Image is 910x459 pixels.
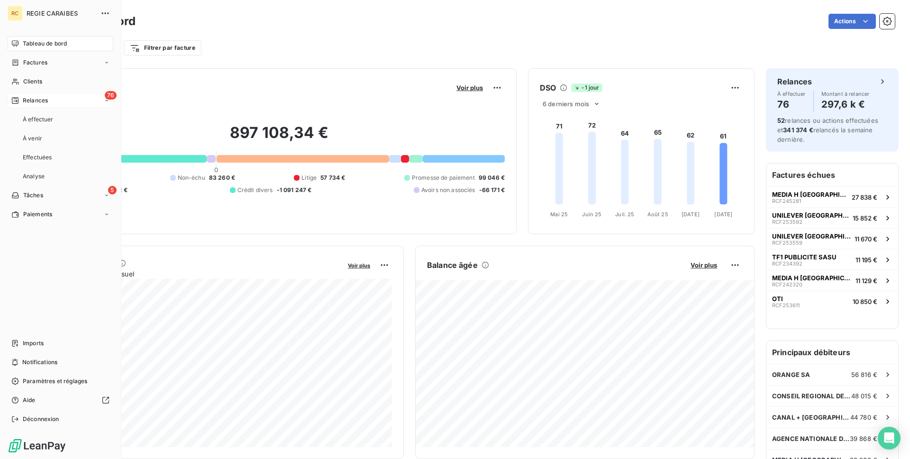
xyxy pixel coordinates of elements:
[454,83,486,92] button: Voir plus
[772,219,802,225] span: RCF253592
[571,83,602,92] span: -1 jour
[54,269,341,279] span: Chiffre d'affaires mensuel
[412,174,475,182] span: Promesse de paiement
[615,211,634,218] tspan: Juil. 25
[691,261,717,269] span: Voir plus
[777,76,812,87] h6: Relances
[851,371,877,378] span: 56 816 €
[772,282,802,287] span: RCF242320
[214,166,218,174] span: 0
[277,186,312,194] span: -1 091 247 €
[647,211,668,218] tspan: Août 25
[23,172,45,181] span: Analyse
[853,214,877,222] span: 15 852 €
[345,261,373,269] button: Voir plus
[777,117,878,143] span: relances ou actions effectuées et relancés la semaine dernière.
[772,303,800,308] span: RCF253611
[772,232,851,240] span: UNILEVER [GEOGRAPHIC_DATA]
[456,84,483,92] span: Voir plus
[777,91,806,97] span: À effectuer
[108,186,117,194] span: 5
[772,413,850,421] span: CANAL + [GEOGRAPHIC_DATA]
[766,186,898,207] button: MEDIA H [GEOGRAPHIC_DATA]RCF24528127 838 €
[821,97,870,112] h4: 297,6 k €
[54,123,505,152] h2: 897 108,34 €
[772,211,849,219] span: UNILEVER [GEOGRAPHIC_DATA]
[772,295,783,303] span: OTI
[23,134,42,143] span: À venir
[320,174,345,182] span: 57 734 €
[23,58,47,67] span: Factures
[766,341,898,364] h6: Principaux débiteurs
[783,126,813,134] span: 341 374 €
[850,413,877,421] span: 44 780 €
[777,117,785,124] span: 52
[772,198,801,204] span: RCF245281
[23,77,42,86] span: Clients
[427,259,478,271] h6: Balance âgée
[23,396,36,404] span: Aide
[772,435,850,442] span: AGENCE NATIONALE DE SANTE PUBLIQUE
[582,211,601,218] tspan: Juin 25
[855,256,877,264] span: 11 195 €
[828,14,876,29] button: Actions
[23,377,87,386] span: Paramètres et réglages
[209,174,235,182] span: 83 260 €
[23,210,52,219] span: Paiements
[855,235,877,243] span: 11 670 €
[23,339,44,348] span: Imports
[479,186,505,194] span: -66 171 €
[421,186,475,194] span: Avoirs non associés
[714,211,732,218] tspan: [DATE]
[22,358,57,367] span: Notifications
[766,249,898,270] button: TF1 PUBLICITE SASURCF23439211 195 €
[23,115,54,124] span: À effectuer
[772,191,848,198] span: MEDIA H [GEOGRAPHIC_DATA]
[850,435,877,442] span: 39 868 €
[852,193,877,201] span: 27 838 €
[766,164,898,186] h6: Factures échues
[348,262,370,269] span: Voir plus
[8,393,113,408] a: Aide
[8,438,66,453] img: Logo LeanPay
[772,261,802,266] span: RCF234392
[479,174,505,182] span: 99 046 €
[178,174,205,182] span: Non-échu
[550,211,568,218] tspan: Mai 25
[682,211,700,218] tspan: [DATE]
[23,415,59,423] span: Déconnexion
[772,253,837,261] span: TF1 PUBLICITE SASU
[777,97,806,112] h4: 76
[543,100,589,108] span: 6 derniers mois
[772,240,802,246] span: RCF253559
[766,228,898,249] button: UNILEVER [GEOGRAPHIC_DATA]RCF25355911 670 €
[105,91,117,100] span: 76
[772,274,852,282] span: MEDIA H [GEOGRAPHIC_DATA]
[23,96,48,105] span: Relances
[853,298,877,305] span: 10 850 €
[878,427,901,450] div: Open Intercom Messenger
[855,277,877,285] span: 11 129 €
[766,291,898,312] button: OTIRCF25361110 850 €
[772,371,810,378] span: ORANGE SA
[851,392,877,400] span: 48 015 €
[688,261,720,269] button: Voir plus
[27,9,95,17] span: REGIE CARAIBES
[237,186,273,194] span: Crédit divers
[23,191,43,200] span: Tâches
[301,174,317,182] span: Litige
[23,153,52,162] span: Effectuées
[772,392,851,400] span: CONSEIL REGIONAL DE LA [GEOGRAPHIC_DATA]
[540,82,556,93] h6: DSO
[766,207,898,228] button: UNILEVER [GEOGRAPHIC_DATA]RCF25359215 852 €
[23,39,67,48] span: Tableau de bord
[124,40,201,55] button: Filtrer par facture
[766,270,898,291] button: MEDIA H [GEOGRAPHIC_DATA]RCF24232011 129 €
[8,6,23,21] div: RC
[821,91,870,97] span: Montant à relancer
